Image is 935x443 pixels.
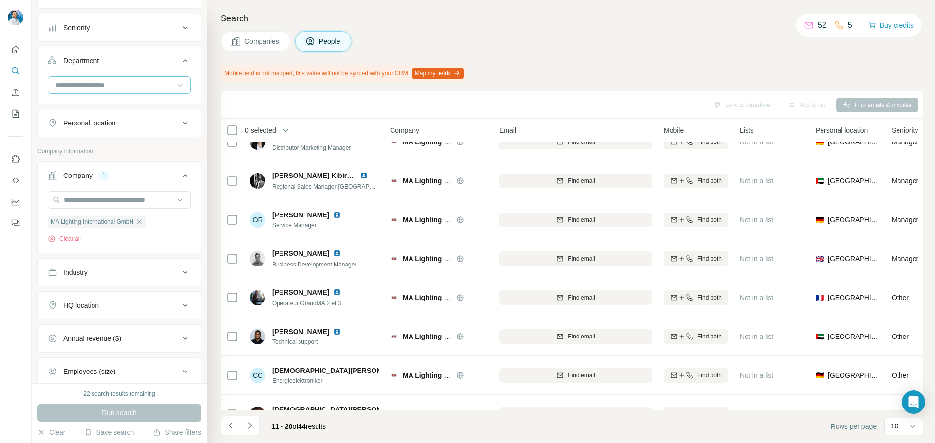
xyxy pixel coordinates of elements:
span: [GEOGRAPHIC_DATA] [828,409,880,419]
img: Avatar [250,290,265,305]
img: Logo of MA Lighting International [390,333,398,340]
span: Email [499,125,516,135]
span: Regional Sales Manager-[GEOGRAPHIC_DATA] & [GEOGRAPHIC_DATA] [272,182,467,190]
img: Logo of MA Lighting International [390,255,398,263]
div: OR [250,212,265,228]
button: Find email [499,290,652,305]
span: MA Lighting International [403,177,485,185]
span: Find both [697,371,722,380]
button: Find both [664,407,728,422]
div: HQ location [63,301,99,310]
span: 🇩🇪 [816,215,824,225]
span: Manager [892,138,918,146]
span: [GEOGRAPHIC_DATA] [828,176,880,186]
span: Find both [697,215,722,224]
span: MA Lighting International [403,138,485,146]
span: Service Manager [272,221,353,230]
button: My lists [8,105,23,123]
img: Logo of MA Lighting International [390,294,398,301]
span: [GEOGRAPHIC_DATA] [828,293,880,302]
div: Company [63,171,93,180]
button: Annual revenue ($) [38,327,201,350]
span: Find email [568,177,595,185]
p: 52 [818,19,826,31]
img: Avatar [250,251,265,266]
span: Other [892,294,909,301]
div: Open Intercom Messenger [902,390,925,414]
button: Seniority [38,16,201,39]
button: Quick start [8,41,23,58]
span: Other [892,333,909,340]
button: Buy credits [868,18,914,32]
span: Not in a list [740,216,773,224]
button: Find both [664,213,728,227]
span: 0 selected [245,125,276,135]
span: Lists [740,125,754,135]
button: Find both [664,251,728,266]
span: of [293,423,299,430]
p: 10 [891,421,898,431]
span: Find email [568,293,595,302]
img: Avatar [250,407,265,422]
button: Clear [37,427,65,437]
p: Company information [37,147,201,156]
img: Avatar [250,173,265,189]
div: CC [250,368,265,383]
span: 🇦🇪 [816,332,824,341]
div: 22 search results remaining [83,390,155,398]
span: [PERSON_NAME] [272,327,329,337]
span: Not in a list [740,138,773,146]
span: Find email [568,215,595,224]
span: Business Development Manager [272,261,356,268]
button: Feedback [8,214,23,232]
div: Annual revenue ($) [63,334,121,343]
img: LinkedIn logo [333,328,341,336]
span: Seniority [892,125,918,135]
span: 🇫🇷 [816,293,824,302]
button: Find email [499,213,652,227]
span: Not in a list [740,177,773,185]
img: LinkedIn logo [333,288,341,296]
span: Manager [892,177,918,185]
img: Logo of MA Lighting International [390,372,398,379]
img: Avatar [250,329,265,344]
button: HQ location [38,294,201,317]
span: Companies [244,36,280,46]
span: 🇬🇧 [816,254,824,264]
button: Company1 [38,164,201,191]
div: Department [63,56,99,66]
span: Find email [568,332,595,341]
span: Mobile [664,125,684,135]
span: [GEOGRAPHIC_DATA] [828,215,880,225]
button: Find email [499,329,652,344]
span: Other [892,372,909,379]
button: Save search [84,427,134,437]
span: Not in a list [740,294,773,301]
span: [PERSON_NAME] Kibiru, MSc [272,172,369,179]
span: Rows per page [831,422,877,431]
div: Employees (size) [63,367,115,376]
span: Distributor Marketing Manager [272,144,351,151]
span: [PERSON_NAME] [272,288,329,296]
span: [PERSON_NAME] [272,210,329,220]
button: Find both [664,174,728,188]
button: Enrich CSV [8,84,23,101]
p: 5 [848,19,852,31]
button: Search [8,62,23,80]
span: Opérateur GrandMA 2 et 3 [272,300,341,307]
span: MA Lighting International GmbH [51,217,133,226]
span: Find email [568,371,595,380]
img: LinkedIn logo [360,172,368,179]
button: Clear all [48,234,81,243]
span: Find email [568,410,595,419]
h4: Search [221,12,923,25]
span: Find both [697,177,722,185]
span: Energieelektroniker [272,376,379,385]
button: Find email [499,368,652,383]
span: MA Lighting International [403,294,485,301]
button: Department [38,49,201,76]
button: Use Surfe API [8,172,23,189]
button: Industry [38,261,201,284]
div: 1 [98,171,110,180]
button: Navigate to next page [240,416,260,435]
